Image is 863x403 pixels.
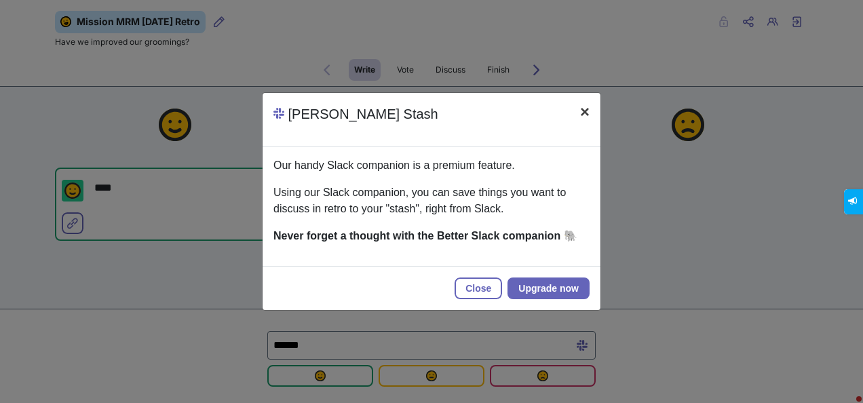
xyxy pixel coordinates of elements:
span: × [580,102,590,121]
a: Upgrade now [507,277,590,299]
strong: Never forget a thought with the Better Slack companion 🐘 [273,230,577,242]
button: Close [569,93,600,131]
button: Close [455,277,502,299]
p: [PERSON_NAME] Stash [273,104,438,124]
span:  [9,4,17,13]
p: Our handy Slack companion is a premium feature. [273,157,590,174]
p: Using our Slack companion, you can save things you want to discuss in retro to your "stash", righ... [273,185,590,217]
